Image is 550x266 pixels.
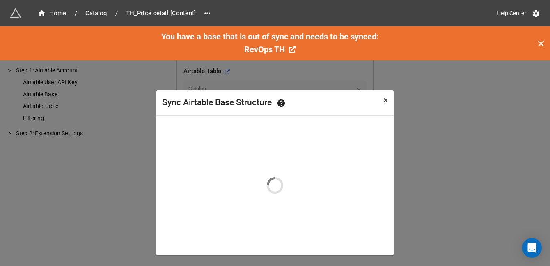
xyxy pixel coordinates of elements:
[522,238,542,258] div: Open Intercom Messenger
[33,8,201,18] nav: breadcrumb
[491,6,532,21] a: Help Center
[162,96,365,109] div: Sync Airtable Base Structure
[121,9,201,18] span: TH_Price detail [Content]
[75,9,77,18] li: /
[244,44,285,54] span: RevOps TH
[115,9,118,18] li: /
[38,9,66,18] div: Home
[383,95,388,105] span: ×
[161,32,379,42] span: You have a base that is out of sync and needs to be synced:
[80,9,112,18] span: Catalog
[10,7,21,19] img: miniextensions-icon.73ae0678.png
